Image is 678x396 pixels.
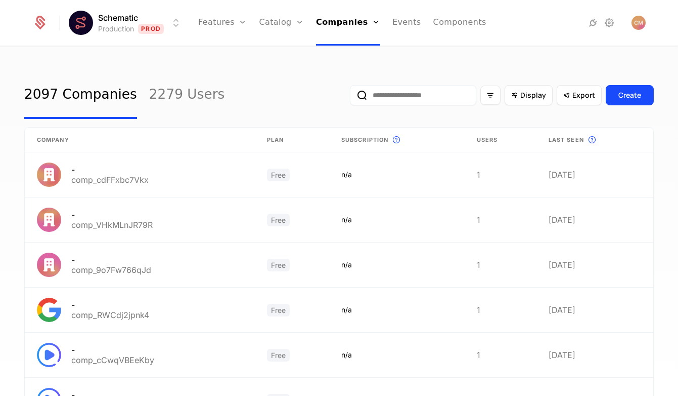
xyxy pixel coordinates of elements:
[557,85,602,105] button: Export
[149,71,224,119] a: 2279 Users
[603,17,615,29] a: Settings
[549,136,584,144] span: Last seen
[138,24,164,34] span: Prod
[606,85,654,105] button: Create
[98,12,138,24] span: Schematic
[25,128,255,152] th: Company
[618,90,641,100] div: Create
[572,90,595,100] span: Export
[255,128,329,152] th: Plan
[520,90,546,100] span: Display
[24,71,137,119] a: 2097 Companies
[69,11,93,35] img: Schematic
[587,17,599,29] a: Integrations
[341,136,388,144] span: Subscription
[631,16,646,30] img: Coleman McFarland
[465,128,536,152] th: Users
[631,16,646,30] button: Open user button
[98,24,134,34] div: Production
[72,12,182,34] button: Select environment
[480,86,501,105] button: Filter options
[505,85,553,105] button: Display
